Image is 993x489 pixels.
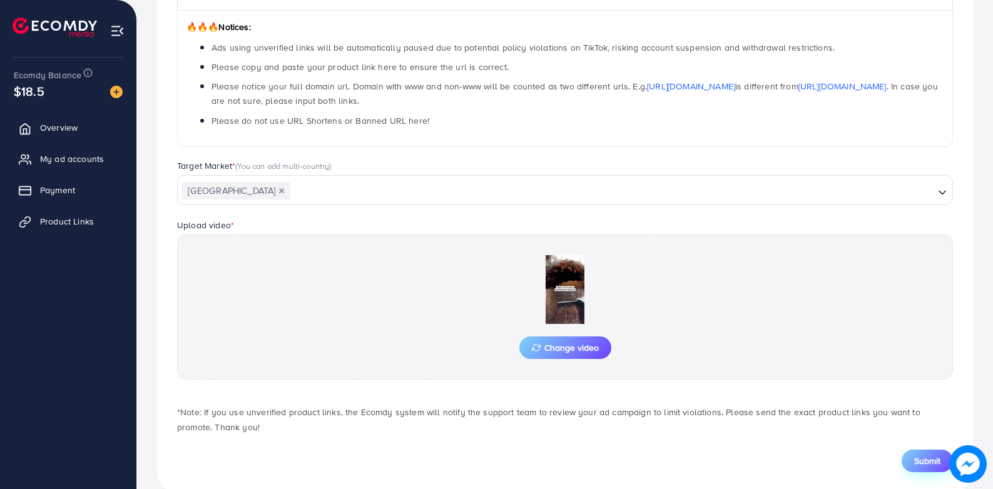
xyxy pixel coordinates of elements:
button: Deselect United Arab Emirates [278,188,285,194]
a: [URL][DOMAIN_NAME] [647,80,735,93]
span: Change video [532,343,599,352]
span: (You can add multi-country) [235,160,331,171]
span: Overview [40,121,78,134]
label: Target Market [177,159,332,172]
span: 🔥🔥🔥 [186,21,218,33]
span: Please do not use URL Shortens or Banned URL here! [211,114,429,127]
a: Overview [9,115,127,140]
span: Ads using unverified links will be automatically paused due to potential policy violations on Tik... [211,41,835,54]
span: $18.5 [14,82,44,100]
a: Product Links [9,209,127,234]
img: image [110,86,123,98]
a: [URL][DOMAIN_NAME] [798,80,887,93]
span: Please copy and paste your product link here to ensure the url is correct. [211,61,509,73]
img: image [949,445,987,483]
p: *Note: If you use unverified product links, the Ecomdy system will notify the support team to rev... [177,405,953,435]
input: Search for option [292,181,933,201]
label: Upload video [177,219,234,231]
img: logo [13,18,97,37]
button: Submit [902,450,953,472]
a: Payment [9,178,127,203]
span: Payment [40,184,75,196]
span: Notices: [186,21,251,33]
span: Submit [914,455,940,467]
span: [GEOGRAPHIC_DATA] [182,182,290,199]
span: Ecomdy Balance [14,69,81,81]
a: My ad accounts [9,146,127,171]
span: Product Links [40,215,94,228]
div: Search for option [177,175,953,205]
span: Please notice your full domain url. Domain with www and non-www will be counted as two different ... [211,80,938,107]
span: My ad accounts [40,153,104,165]
img: menu [110,24,125,38]
img: Preview Image [502,255,628,324]
button: Change video [519,336,611,359]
